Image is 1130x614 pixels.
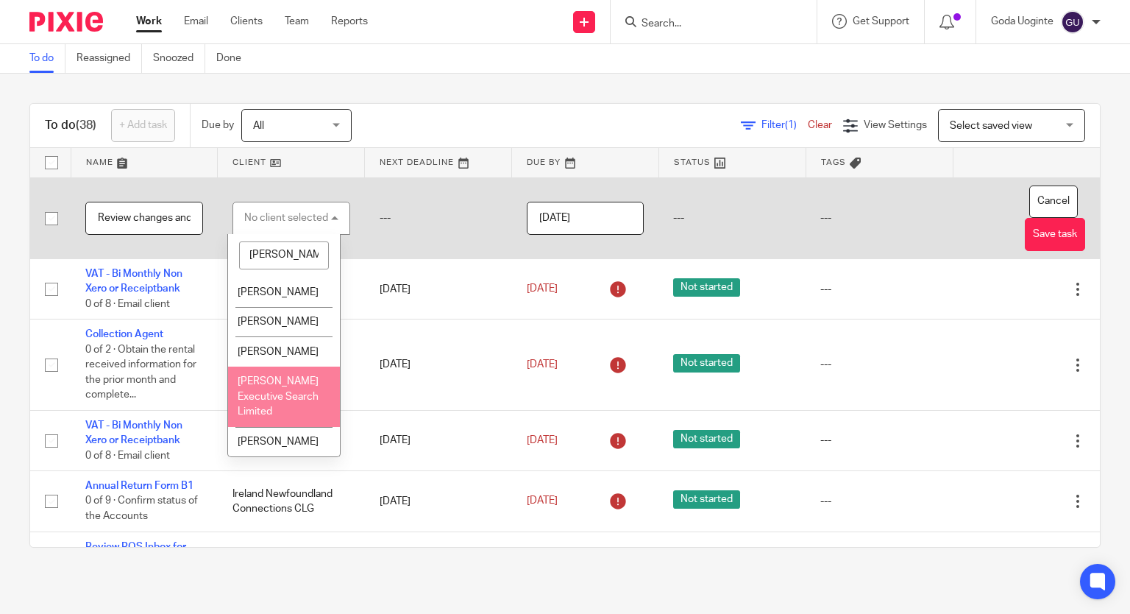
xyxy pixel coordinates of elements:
[821,158,846,166] span: Tags
[527,496,558,507] span: [DATE]
[238,376,319,417] span: [PERSON_NAME] Executive Search Limited
[820,282,938,297] div: ---
[527,359,558,370] span: [DATE]
[218,471,365,532] td: Ireland Newfoundland Connections CLG
[29,12,103,32] img: Pixie
[238,437,319,447] span: [PERSON_NAME]
[253,121,264,131] span: All
[218,259,365,320] td: Zakka Limited
[85,202,203,235] input: Task name
[85,481,193,491] a: Annual Return Form B1
[365,177,512,259] td: ---
[1029,186,1078,219] button: Cancel
[85,496,198,522] span: 0 of 9 · Confirm status of the Accounts
[136,14,162,29] a: Work
[238,317,319,327] span: [PERSON_NAME]
[527,202,644,235] input: Pick a date
[111,109,175,142] a: + Add task
[991,14,1053,29] p: Goda Uoginte
[761,120,808,130] span: Filter
[365,320,512,411] td: [DATE]
[331,14,368,29] a: Reports
[853,16,909,27] span: Get Support
[673,430,740,448] span: Not started
[244,213,328,223] div: No client selected
[820,494,938,509] div: ---
[184,14,208,29] a: Email
[85,299,170,309] span: 0 of 8 · Email client
[85,329,163,339] a: Collection Agent
[527,284,558,294] span: [DATE]
[202,118,234,133] p: Due by
[673,490,740,509] span: Not started
[230,14,263,29] a: Clients
[153,44,205,73] a: Snoozed
[45,118,96,133] h1: To do
[85,269,182,294] a: VAT - Bi Monthly Non Xero or Receiptbank
[864,120,927,130] span: View Settings
[808,120,832,130] a: Clear
[673,354,740,373] span: Not started
[365,471,512,532] td: [DATE]
[658,177,806,259] td: ---
[216,44,252,73] a: Done
[238,287,319,297] span: [PERSON_NAME]
[785,120,797,130] span: (1)
[1061,10,1084,34] img: svg%3E
[29,44,65,73] a: To do
[85,345,196,400] span: 0 of 2 · Obtain the rental received information for the prior month and complete...
[820,357,938,372] div: ---
[218,410,365,470] td: Zakka Limited
[238,347,319,357] span: [PERSON_NAME]
[673,278,740,297] span: Not started
[218,320,365,411] td: [PERSON_NAME]
[950,121,1032,131] span: Select saved view
[285,14,309,29] a: Team
[365,259,512,320] td: [DATE]
[527,435,558,445] span: [DATE]
[85,420,182,445] a: VAT - Bi Monthly Non Xero or Receiptbank
[239,241,328,269] input: Search options...
[85,542,201,582] a: Review ROS Inbox for [PERSON_NAME] & save down
[76,119,96,131] span: (38)
[820,433,938,448] div: ---
[365,532,512,592] td: [DATE]
[77,44,142,73] a: Reassigned
[365,410,512,470] td: [DATE]
[806,177,953,259] td: ---
[1025,218,1085,251] button: Save task
[85,451,170,461] span: 0 of 8 · Email client
[640,18,772,31] input: Search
